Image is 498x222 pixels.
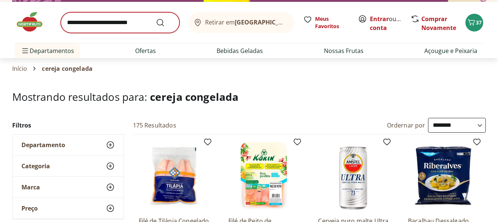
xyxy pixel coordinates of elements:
a: Meus Favoritos [303,15,349,30]
button: Carrinho [465,14,483,32]
a: Nossas Frutas [324,46,364,55]
button: Marca [13,177,124,198]
span: ou [370,14,403,32]
button: Retirar em[GEOGRAPHIC_DATA]/[GEOGRAPHIC_DATA] [188,12,294,33]
span: cereja congelada [150,90,239,104]
a: Açougue e Peixaria [424,46,477,55]
b: [GEOGRAPHIC_DATA]/[GEOGRAPHIC_DATA] [235,18,360,26]
img: Filé de Peito de Frango Congelado Korin 600g [228,140,299,211]
h2: Filtros [12,118,124,133]
img: Hortifruti [15,11,52,33]
img: Cerveja puro malte Ultra Amstel lata 269ml gelada [318,140,388,211]
a: Ofertas [135,46,156,55]
span: 37 [476,19,482,26]
span: cereja congelada [42,65,93,72]
button: Categoria [13,156,124,176]
h2: 175 Resultados [133,121,176,129]
button: Submit Search [156,18,174,27]
span: Preço [21,205,38,212]
a: Comprar Novamente [421,15,456,32]
a: Início [12,65,27,72]
span: Categoria [21,162,50,170]
img: Bacalhau Dessalgado Morhua Congelado Riberalves 400G [408,140,478,211]
a: Bebidas Geladas [217,46,263,55]
label: Ordernar por [387,121,425,129]
a: Entrar [370,15,389,23]
span: Retirar em [205,19,287,26]
img: Filé de Tilápia Congelado Cristalina 400g [139,140,209,211]
button: Preço [13,198,124,219]
span: Departamentos [21,42,74,60]
input: search [61,12,180,33]
button: Menu [21,42,30,60]
a: Criar conta [370,15,411,32]
button: Departamento [13,135,124,155]
span: Meus Favoritos [315,15,349,30]
span: Marca [21,183,40,191]
h1: Mostrando resultados para: [12,91,486,103]
span: Departamento [21,141,65,149]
